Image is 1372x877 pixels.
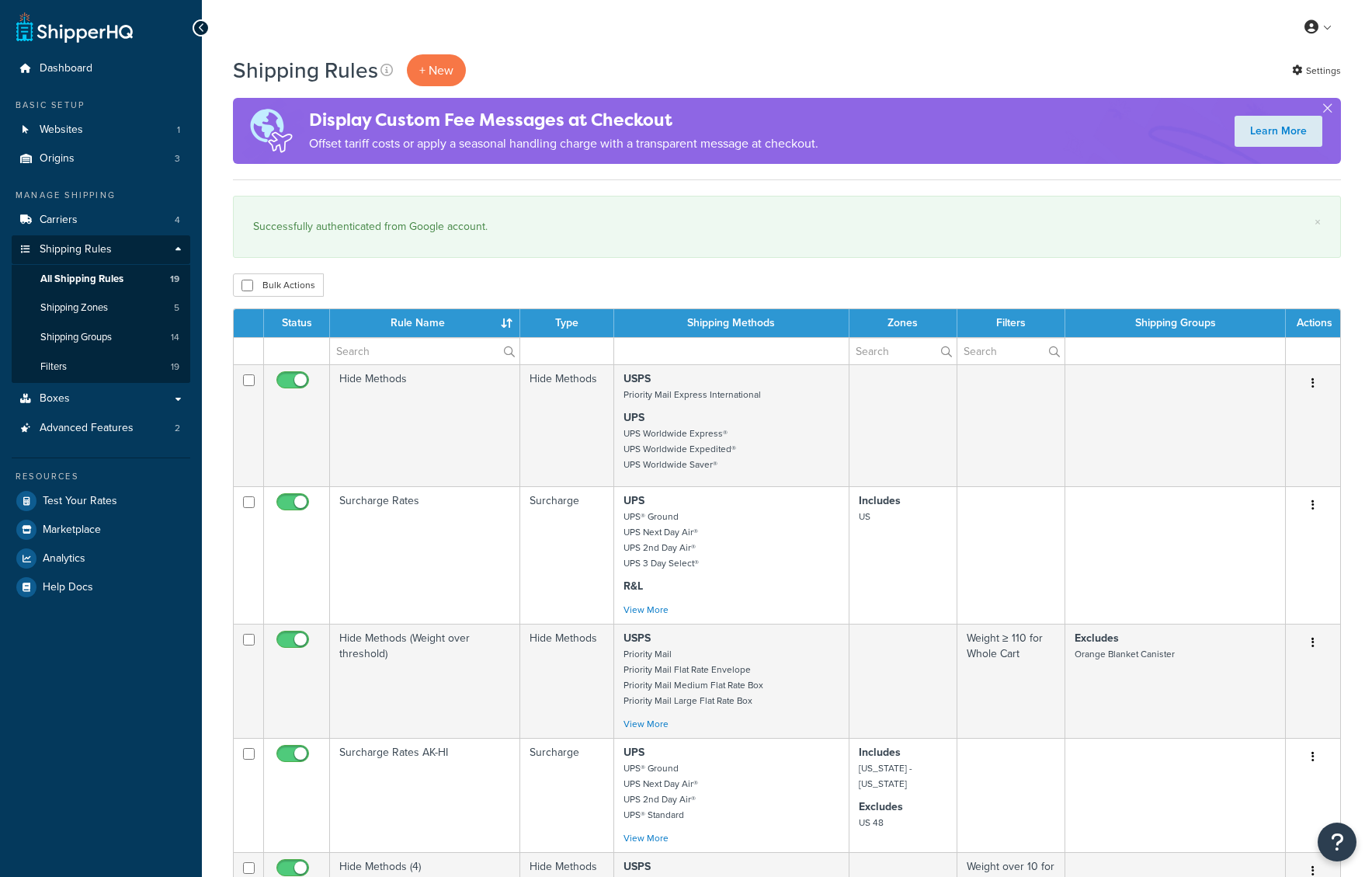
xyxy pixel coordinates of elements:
a: Shipping Groups 14 [12,323,190,352]
a: Marketplace [12,516,190,544]
th: Shipping Methods [614,309,849,337]
strong: USPS [623,858,651,875]
a: × [1315,216,1321,228]
td: Surcharge [520,738,614,852]
span: 19 [170,273,179,286]
li: Shipping Groups [12,323,190,352]
p: + New [407,54,466,86]
a: Shipping Zones 5 [12,294,190,322]
td: Hide Methods [330,364,520,486]
input: Search [957,338,1065,364]
a: Advanced Features 2 [12,414,190,443]
strong: Excludes [1075,630,1119,646]
td: Hide Methods [520,624,614,738]
span: Filters [40,360,67,374]
div: Basic Setup [12,99,190,112]
span: Origins [40,152,75,165]
small: US 48 [859,816,884,830]
a: Analytics [12,545,190,572]
span: 14 [171,331,179,344]
a: View More [623,831,669,845]
strong: Excludes [859,799,903,815]
strong: UPS [623,409,644,426]
strong: R&L [623,578,643,594]
small: US [859,510,870,524]
div: Manage Shipping [12,189,190,202]
img: duties-banner-06bc72dcb5fe05cb3f9472aba00be2ae8eb53ab6f0d8bb03d382ba314ac3c341.png [233,98,309,164]
p: Offset tariff costs or apply a seasonal handling charge with a transparent message at checkout. [309,133,818,155]
strong: Includes [859,492,901,509]
a: View More [623,717,669,731]
span: Boxes [40,392,70,405]
span: Websites [40,124,83,137]
small: UPS® Ground UPS Next Day Air® UPS 2nd Day Air® UPS 3 Day Select® [623,510,699,570]
a: Origins 3 [12,144,190,173]
a: Filters 19 [12,353,190,381]
small: Priority Mail Priority Mail Flat Rate Envelope Priority Mail Medium Flat Rate Box Priority Mail L... [623,647,763,708]
span: Test Your Rates [43,495,117,508]
span: Carriers [40,214,78,227]
a: Shipping Rules [12,235,190,264]
span: All Shipping Rules [40,273,123,286]
strong: UPS [623,492,644,509]
td: Surcharge Rates [330,486,520,624]
div: Successfully authenticated from Google account. [253,216,1321,238]
span: Advanced Features [40,422,134,435]
span: Marketplace [43,524,101,537]
a: Learn More [1235,116,1322,147]
a: Carriers 4 [12,206,190,235]
th: Rule Name : activate to sort column ascending [330,309,520,337]
td: Hide Methods [520,364,614,486]
a: Boxes [12,385,190,413]
th: Shipping Groups [1065,309,1286,337]
th: Filters [957,309,1065,337]
small: UPS Worldwide Express® UPS Worldwide Expedited® UPS Worldwide Saver® [623,426,736,472]
strong: Includes [859,744,901,760]
th: Status [264,309,330,337]
a: Websites 1 [12,116,190,144]
td: Hide Methods (Weight over threshold) [330,624,520,738]
span: 19 [171,360,179,374]
td: Surcharge Rates AK-HI [330,738,520,852]
a: ShipperHQ Home [16,12,133,43]
strong: UPS [623,744,644,760]
span: Shipping Rules [40,243,112,256]
li: All Shipping Rules [12,265,190,294]
a: View More [623,603,669,617]
li: Filters [12,353,190,381]
li: Shipping Zones [12,294,190,322]
strong: USPS [623,630,651,646]
a: Test Your Rates [12,487,190,515]
small: UPS® Ground UPS Next Day Air® UPS 2nd Day Air® UPS® Standard [623,761,698,822]
li: Carriers [12,206,190,235]
a: Help Docs [12,573,190,601]
small: [US_STATE] - [US_STATE] [859,761,912,791]
small: Orange Blanket Canister [1075,647,1175,661]
div: Resources [12,470,190,483]
h1: Shipping Rules [233,55,378,85]
span: Dashboard [40,62,92,75]
span: Shipping Groups [40,331,112,344]
input: Search [849,338,957,364]
li: Dashboard [12,54,190,83]
small: Priority Mail Express International [623,388,761,402]
span: 4 [175,214,180,227]
input: Search [330,338,519,364]
td: Weight ≥ 110 for Whole Cart [957,624,1065,738]
span: Analytics [43,552,85,566]
th: Type [520,309,614,337]
li: Shipping Rules [12,235,190,383]
li: Websites [12,116,190,144]
a: All Shipping Rules 19 [12,265,190,294]
button: Bulk Actions [233,273,324,297]
li: Advanced Features [12,414,190,443]
h4: Display Custom Fee Messages at Checkout [309,107,818,133]
td: Surcharge [520,486,614,624]
th: Actions [1286,309,1340,337]
span: 2 [175,422,180,435]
